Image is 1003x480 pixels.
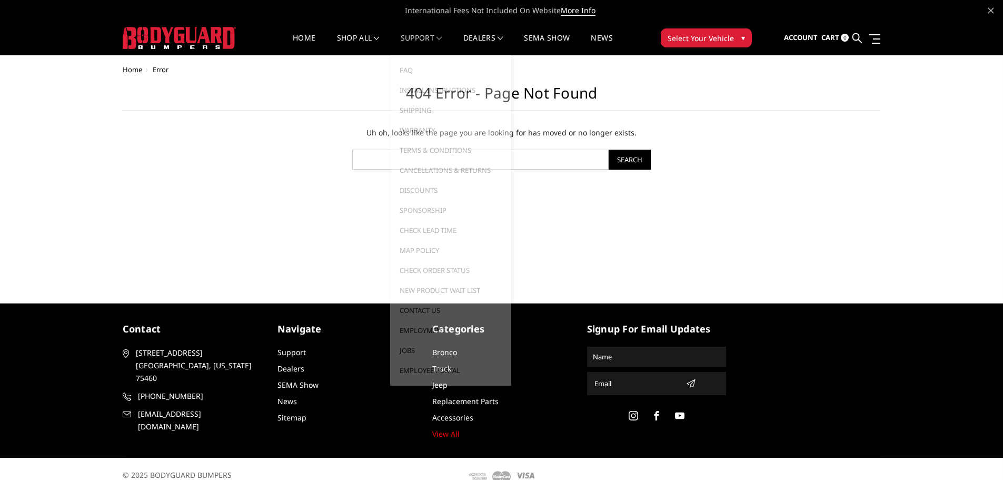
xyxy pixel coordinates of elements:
h5: contact [123,322,262,336]
a: FAQ [394,60,507,80]
a: Dealers [463,34,503,55]
a: Shipping [394,100,507,120]
a: Check Order Status [394,260,507,280]
input: Search [609,150,651,170]
a: Replacement Parts [432,396,499,406]
a: MAP Policy [394,240,507,260]
a: Employee Portal [394,360,507,380]
a: Employment [394,320,507,340]
a: News [591,34,612,55]
a: Terms & Conditions [394,140,507,160]
a: Account [784,24,818,52]
a: Support [401,34,442,55]
span: Select Your Vehicle [668,33,734,44]
img: BODYGUARD BUMPERS [123,27,236,49]
input: Name [589,348,724,365]
a: SEMA Show [524,34,570,55]
a: shop all [337,34,380,55]
span: Account [784,33,818,42]
a: Check Lead Time [394,220,507,240]
a: Install Instructions [394,80,507,100]
a: Jobs [394,340,507,360]
a: View All [432,429,460,439]
h5: Navigate [277,322,416,336]
a: SEMA Show [277,380,319,390]
a: Cart 0 [821,24,849,52]
h1: 404 Error - Page not found [123,84,881,111]
span: Error [153,65,168,74]
span: [PHONE_NUMBER] [138,390,260,403]
a: Accessories [432,413,473,423]
span: [STREET_ADDRESS] [GEOGRAPHIC_DATA], [US_STATE] 75460 [136,347,258,385]
a: Contact Us [394,300,507,320]
a: More Info [561,5,595,16]
a: News [277,396,297,406]
a: Home [123,65,142,74]
a: New Product Wait List [394,280,507,300]
input: Email [590,375,682,392]
a: Sitemap [277,413,306,423]
span: [EMAIL_ADDRESS][DOMAIN_NAME] [138,408,260,433]
span: Cart [821,33,839,42]
a: Dealers [277,364,304,374]
a: Cancellations & Returns [394,160,507,180]
a: Warranty [394,120,507,140]
a: Support [277,347,306,357]
p: Uh oh, looks like the page you are looking for has moved or no longer exists. [253,126,750,139]
a: Sponsorship [394,200,507,220]
a: [PHONE_NUMBER] [123,390,262,403]
button: Select Your Vehicle [661,28,752,47]
span: 0 [841,34,849,42]
a: [EMAIL_ADDRESS][DOMAIN_NAME] [123,408,262,433]
h5: signup for email updates [587,322,726,336]
a: Home [293,34,315,55]
a: Discounts [394,180,507,200]
span: ▾ [741,32,745,43]
span: © 2025 BODYGUARD BUMPERS [123,470,232,480]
